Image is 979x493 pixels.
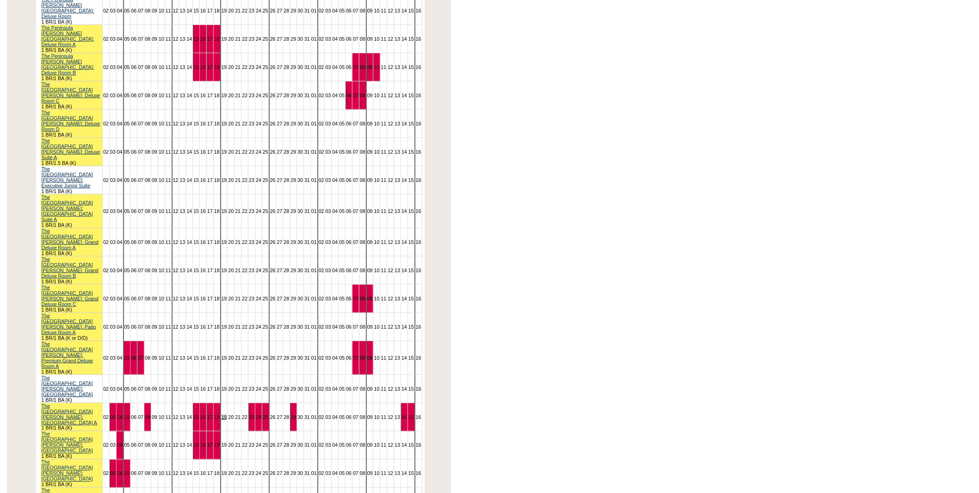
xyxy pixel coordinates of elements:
[249,8,254,13] a: 23
[409,121,414,126] a: 15
[117,64,123,70] a: 04
[166,177,171,183] a: 11
[173,36,179,42] a: 12
[124,93,130,98] a: 05
[311,149,317,155] a: 01
[228,64,234,70] a: 20
[159,177,164,183] a: 10
[124,36,130,42] a: 05
[263,93,268,98] a: 25
[270,149,276,155] a: 26
[346,93,352,98] a: 06
[103,36,109,42] a: 02
[346,8,352,13] a: 06
[360,149,366,155] a: 08
[339,64,345,70] a: 05
[353,93,359,98] a: 07
[249,121,254,126] a: 23
[166,121,171,126] a: 11
[42,138,100,160] a: The [GEOGRAPHIC_DATA][PERSON_NAME]: Deluxe Suite A
[319,149,324,155] a: 02
[222,121,227,126] a: 19
[297,8,303,13] a: 30
[291,149,296,155] a: 29
[117,36,123,42] a: 04
[138,177,143,183] a: 07
[353,64,359,70] a: 07
[159,149,164,155] a: 10
[388,36,393,42] a: 12
[131,36,136,42] a: 06
[304,64,310,70] a: 31
[284,64,289,70] a: 28
[381,36,386,42] a: 11
[242,64,248,70] a: 22
[297,149,303,155] a: 30
[332,36,338,42] a: 04
[180,149,185,155] a: 13
[159,121,164,126] a: 10
[402,149,407,155] a: 14
[193,177,199,183] a: 15
[374,149,379,155] a: 10
[319,64,324,70] a: 02
[42,81,100,104] a: The [GEOGRAPHIC_DATA][PERSON_NAME]: Deluxe Room C
[416,8,421,13] a: 16
[325,121,331,126] a: 03
[124,8,130,13] a: 05
[159,36,164,42] a: 10
[277,8,282,13] a: 27
[297,36,303,42] a: 30
[110,93,116,98] a: 03
[103,177,109,183] a: 02
[284,121,289,126] a: 28
[222,93,227,98] a: 19
[166,8,171,13] a: 11
[152,36,157,42] a: 09
[214,149,220,155] a: 18
[235,149,241,155] a: 21
[270,93,276,98] a: 26
[284,8,289,13] a: 28
[186,149,192,155] a: 14
[367,64,373,70] a: 09
[145,36,150,42] a: 08
[138,36,143,42] a: 07
[242,36,248,42] a: 22
[346,149,352,155] a: 06
[416,121,421,126] a: 16
[367,93,373,98] a: 09
[110,36,116,42] a: 03
[186,8,192,13] a: 14
[388,8,393,13] a: 12
[339,93,345,98] a: 05
[159,8,164,13] a: 10
[332,64,338,70] a: 04
[284,93,289,98] a: 28
[360,93,366,98] a: 08
[346,64,352,70] a: 06
[249,149,254,155] a: 23
[166,149,171,155] a: 11
[270,121,276,126] a: 26
[256,8,261,13] a: 24
[152,177,157,183] a: 09
[270,36,276,42] a: 26
[207,149,213,155] a: 17
[381,93,386,98] a: 11
[263,36,268,42] a: 25
[200,64,206,70] a: 16
[110,149,116,155] a: 03
[388,121,393,126] a: 12
[249,64,254,70] a: 23
[186,121,192,126] a: 14
[374,93,379,98] a: 10
[367,8,373,13] a: 09
[304,121,310,126] a: 31
[200,93,206,98] a: 16
[374,36,379,42] a: 10
[180,64,185,70] a: 13
[214,177,220,183] a: 18
[270,64,276,70] a: 26
[402,36,407,42] a: 14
